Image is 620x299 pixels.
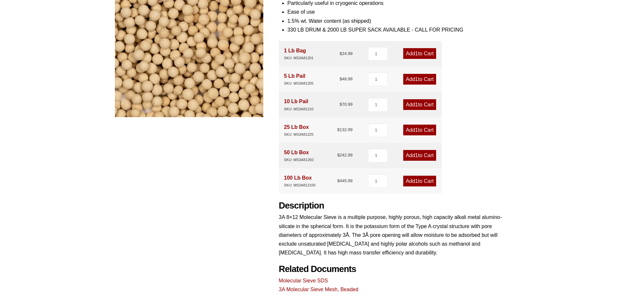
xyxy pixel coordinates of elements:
[284,80,314,87] div: SKU: MS3A81205
[339,51,352,56] bdi: 24.99
[287,17,505,25] li: 1.5% wt. Water content (as shipped)
[403,99,436,110] a: Add1to Cart
[403,176,436,186] a: Add1to Cart
[415,178,418,184] span: 1
[284,72,314,87] div: 5 Lb Pail
[339,102,342,107] span: $
[403,48,436,59] a: Add1to Cart
[337,127,352,132] bdi: 132.99
[284,55,314,61] div: SKU: MS3A81201
[279,287,359,292] a: 3A Molecular Sieve Mesh, Beaded
[284,157,314,163] div: SKU: MS3A81250
[284,106,314,112] div: SKU: MS3A81210
[284,97,314,112] div: 10 Lb Pail
[287,7,505,16] li: Ease of use
[339,51,342,56] span: $
[415,102,418,107] span: 1
[287,25,505,34] li: 330 LB DRUM & 2000 LB SUPER SACK AVAILABLE - CALL FOR PRICING
[415,76,418,82] span: 1
[339,102,352,107] bdi: 70.99
[284,182,316,188] div: SKU: MS3A812100
[279,278,328,283] a: Molecular Sieve SDS
[337,153,339,157] span: $
[403,150,436,161] a: Add1to Cart
[284,173,316,188] div: 100 Lb Box
[337,178,339,183] span: $
[403,125,436,135] a: Add1to Cart
[284,123,314,138] div: 25 Lb Box
[339,76,342,81] span: $
[337,153,352,157] bdi: 242.99
[284,131,314,138] div: SKU: MS3A81225
[284,148,314,163] div: 50 Lb Box
[415,51,418,56] span: 1
[339,76,352,81] bdi: 48.99
[279,213,505,257] p: 3A 8×12 Molecular Sieve is a multiple purpose, highly porous, high capacity alkali metal alumino-...
[415,127,418,133] span: 1
[279,200,505,211] h2: Description
[403,74,436,85] a: Add1to Cart
[337,127,339,132] span: $
[284,46,314,61] div: 1 Lb Bag
[337,178,352,183] bdi: 445.99
[415,153,418,158] span: 1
